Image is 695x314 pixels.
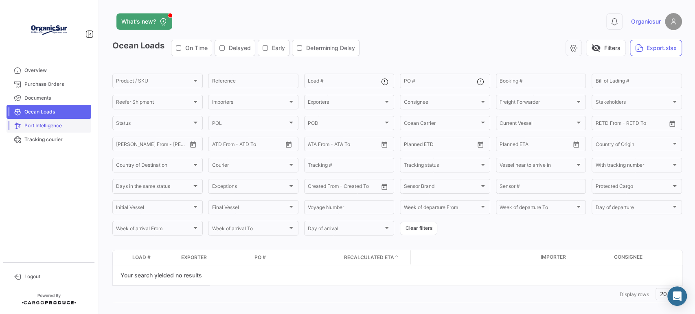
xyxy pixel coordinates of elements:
input: To [421,142,454,148]
button: Export.xlsx [630,40,682,56]
span: Purchase Orders [24,81,88,88]
datatable-header-cell: Shipment Status [432,250,497,265]
span: Importer [541,253,566,261]
span: Week of arrival From [116,227,192,233]
button: Determining Delay [292,40,359,56]
div: Your search yielded no results [113,265,210,286]
button: Early [258,40,289,56]
input: To [612,122,646,127]
button: Open calendar [474,138,487,150]
span: POL [212,122,287,127]
span: Status [116,122,192,127]
span: With tracking number [595,164,671,169]
button: Open calendar [378,138,390,150]
input: ATD From [212,142,234,148]
span: Initial Vessel [116,206,192,212]
span: Importers [212,100,287,106]
input: ATA From [308,142,329,148]
input: From [595,122,607,127]
button: visibility_offFilters [586,40,626,56]
img: placeholder-user.png [665,13,682,30]
span: Day of departure [595,206,671,212]
datatable-header-cell: Importer [537,250,611,265]
input: From [403,142,415,148]
span: Final Vessel [212,206,287,212]
span: Courier [212,164,287,169]
h3: Ocean Loads [112,40,362,56]
span: Week of departure To [500,206,575,212]
span: Sensor Brand [403,185,479,190]
span: 20 [660,290,667,297]
span: Week of arrival To [212,227,287,233]
span: Early [272,44,285,52]
span: Reefer Shipment [116,100,192,106]
span: Consignee [614,253,642,261]
input: Created From [308,185,339,190]
span: Tracking courier [24,136,88,143]
span: Vessel near to arrive in [500,164,575,169]
datatable-header-cell: Protected Cargo [517,250,537,265]
span: Exporters [308,100,384,106]
span: Organicsur [631,17,661,26]
datatable-header-cell: Consignee [611,250,692,265]
span: Day of arrival [308,227,384,233]
span: Exceptions [212,185,287,190]
input: ATD To [240,142,274,148]
button: What's new? [116,13,172,30]
span: Current Vessel [500,122,575,127]
span: Product / SKU [116,79,192,85]
span: Days in the same status [116,185,192,190]
span: Protected Cargo [595,185,671,190]
a: Overview [7,63,91,77]
a: Purchase Orders [7,77,91,91]
span: Exporter [181,254,207,261]
span: On Time [185,44,208,52]
span: Stakeholders [595,100,671,106]
button: Open calendar [666,118,678,130]
input: To [517,142,550,148]
a: Port Intelligence [7,119,91,133]
span: Tracking status [403,164,479,169]
input: Created To [344,185,378,190]
button: Open calendar [283,138,295,150]
span: Ocean Loads [24,108,88,116]
span: visibility_off [591,43,601,53]
span: POD [308,122,384,127]
img: Logo+OrganicSur.png [29,10,69,50]
a: Ocean Loads [7,105,91,119]
div: Abrir Intercom Messenger [667,286,687,306]
span: Freight Forwarder [500,100,575,106]
datatable-header-cell: Transport mode [411,250,432,265]
span: Determining Delay [306,44,355,52]
button: Open calendar [570,138,582,150]
input: From [500,142,511,148]
button: On Time [171,40,212,56]
a: Documents [7,91,91,105]
datatable-header-cell: Policy [497,250,517,265]
input: From [116,142,127,148]
span: Consignee [403,100,479,106]
span: PO # [254,254,266,261]
datatable-header-cell: Exporter [178,251,251,264]
datatable-header-cell: PO # [251,251,341,264]
span: What's new? [121,17,156,26]
span: Documents [24,94,88,102]
span: Display rows [620,291,649,297]
span: Logout [24,273,88,280]
span: Country of Origin [595,142,671,148]
button: Open calendar [187,138,199,150]
span: Load # [132,254,151,261]
span: Overview [24,67,88,74]
input: ATA To [335,142,369,148]
span: Delayed [229,44,251,52]
span: Country of Destination [116,164,192,169]
button: Clear filters [400,222,437,235]
span: Ocean Carrier [403,122,479,127]
a: Tracking courier [7,133,91,146]
span: Recalculated ETA [344,254,394,261]
datatable-header-cell: Load # [129,251,178,264]
button: Delayed [215,40,255,56]
button: Open calendar [378,181,390,193]
span: Port Intelligence [24,122,88,129]
input: To [133,142,167,148]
